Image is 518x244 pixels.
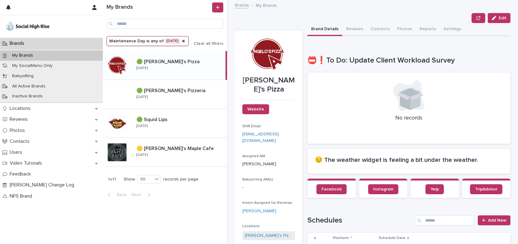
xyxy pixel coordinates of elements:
[315,115,503,122] p: No records
[478,215,511,225] a: Add New
[7,182,79,188] p: [PERSON_NAME] Change Log
[136,153,148,157] p: [DATE]
[315,156,503,164] h2: 😔 The weather widget is feeling a bit under the weather.
[488,13,511,23] button: Edit
[316,184,347,194] a: Facebook
[7,149,27,155] p: Users
[242,178,273,181] span: Babysitting AM(s)
[333,235,349,242] p: Platform
[393,23,416,36] button: Photos
[242,201,292,205] span: Intern Assigned for Reviews
[103,80,227,109] a: 🟢 [PERSON_NAME]'s Pizzeria🟢 [PERSON_NAME]'s Pizzeria [DATE]
[242,76,295,94] p: [PERSON_NAME]'s Pizza
[425,184,444,194] a: Yelp
[440,23,465,36] button: Settings
[256,2,277,8] p: My Brands
[5,20,50,33] img: o5DnuTxEQV6sW9jFYBBf
[499,16,506,20] span: Edit
[470,184,502,194] a: TripAdvisor
[373,187,393,191] span: Instagram
[136,144,215,152] p: 🟡 [PERSON_NAME]'s Maple Cafe
[7,193,37,199] p: NPS Brand
[103,192,129,198] button: Back
[475,187,497,191] span: TripAdvisor
[124,177,135,182] p: Show
[103,109,227,138] a: 🟢 Squid Lips🟢 Squid Lips [DATE]
[242,224,260,228] span: Locations
[103,172,121,187] p: 1 of 1
[307,56,511,65] h1: 📛❗To Do: Update Client Workload Survey
[7,171,36,177] p: Feedback
[113,193,126,197] span: Back
[247,107,264,111] span: Website
[7,138,35,144] p: Contacts
[242,104,269,114] a: Website
[129,192,155,198] button: Next
[7,84,50,89] p: All Active Brands
[368,184,398,194] a: Instagram
[242,132,279,143] a: [EMAIL_ADDRESS][DOMAIN_NAME]
[136,66,148,70] p: [DATE]
[103,51,227,80] a: 🟢 [PERSON_NAME]'s Pizza🟢 [PERSON_NAME]'s Pizza [DATE]
[415,215,474,225] input: Search
[307,23,342,36] button: Brand Details
[103,138,227,167] a: 🟡 [PERSON_NAME]'s Maple Cafe🟡 [PERSON_NAME]'s Maple Cafe [DATE]
[321,187,342,191] span: Facebook
[342,23,367,36] button: Reviews
[7,128,30,134] p: Photos
[163,177,198,182] p: records per page
[307,216,412,225] h1: Schedules
[430,187,439,191] span: Yelp
[242,184,295,191] p: -
[194,41,223,46] span: Clear all filters
[136,124,148,128] p: [DATE]
[416,23,440,36] button: Reports
[136,87,207,94] p: 🟢 [PERSON_NAME]'s Pizzeria
[235,1,249,8] a: Brands
[367,23,393,36] button: Contacts
[107,19,223,29] input: Search
[379,235,406,242] p: Schedule Date
[107,4,211,11] h1: My Brands
[136,115,169,123] p: 🟢 Squid Lips
[7,94,48,99] p: Inactive Brands
[7,73,39,79] p: Babysitting
[136,95,148,99] p: [DATE]
[107,36,189,46] button: Maintenance Day
[131,193,145,197] span: Next
[242,161,295,167] p: [PERSON_NAME]
[242,208,276,214] a: [PERSON_NAME]
[488,218,506,223] span: Add New
[7,106,36,111] p: Locations
[189,41,223,46] button: Clear all filters
[138,176,153,183] div: 30
[242,124,261,128] span: SHR Email
[245,232,292,239] a: [PERSON_NAME]'s Pizza
[7,63,58,68] p: My SocialMenu Only
[7,160,47,166] p: Video Tutorials
[136,58,201,65] p: 🟢 [PERSON_NAME]'s Pizza
[242,154,265,158] span: Assigned AM
[7,116,33,122] p: Reviews
[7,53,38,58] p: My Brands
[7,40,29,46] p: Brands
